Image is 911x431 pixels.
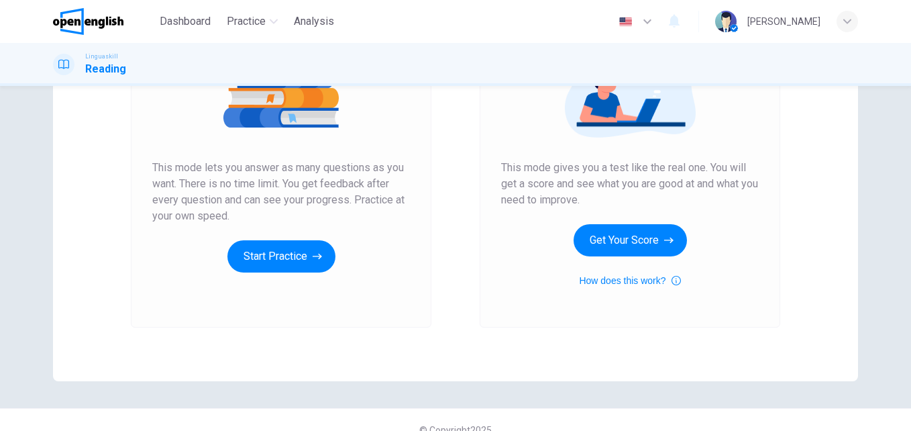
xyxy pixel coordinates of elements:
button: Analysis [288,9,339,34]
span: Practice [227,13,266,30]
img: en [617,17,634,27]
span: Linguaskill [85,52,118,61]
span: Dashboard [160,13,211,30]
button: How does this work? [579,273,680,289]
button: Start Practice [227,240,335,273]
a: OpenEnglish logo [53,8,154,35]
button: Get Your Score [574,224,687,256]
span: Analysis [294,13,334,30]
h1: Reading [85,61,126,77]
div: [PERSON_NAME] [747,13,820,30]
span: This mode gives you a test like the real one. You will get a score and see what you are good at a... [501,160,759,208]
button: Dashboard [154,9,216,34]
img: OpenEnglish logo [53,8,123,35]
img: Profile picture [715,11,737,32]
button: Practice [221,9,283,34]
span: This mode lets you answer as many questions as you want. There is no time limit. You get feedback... [152,160,410,224]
